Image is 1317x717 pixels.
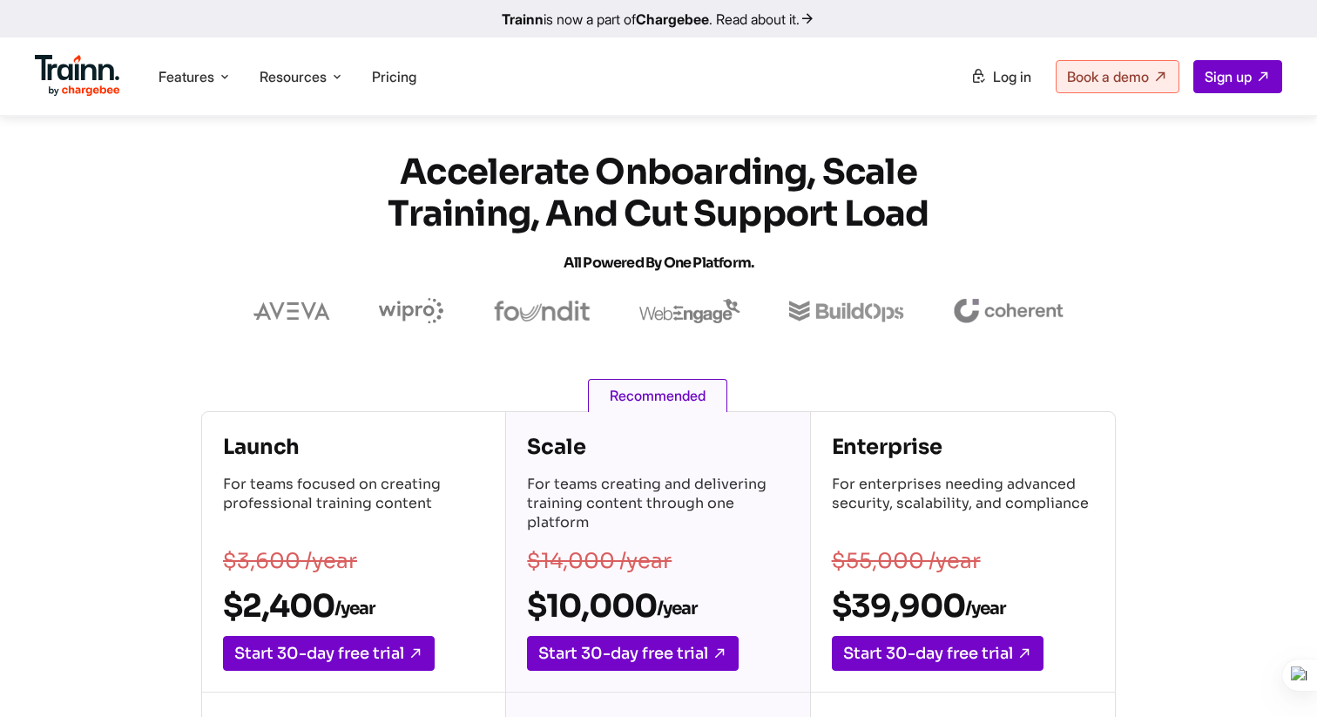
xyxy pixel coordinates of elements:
a: Pricing [372,68,416,85]
h2: $10,000 [527,586,788,626]
a: Sign up [1193,60,1282,93]
s: $3,600 /year [223,548,357,574]
s: $14,000 /year [527,548,672,574]
span: Recommended [588,379,727,412]
h1: Accelerate Onboarding, Scale Training, and Cut Support Load [345,152,972,284]
p: For enterprises needing advanced security, scalability, and compliance [832,475,1094,536]
h2: $39,900 [832,586,1094,626]
a: Log in [960,61,1042,92]
span: Features [159,67,214,86]
img: wipro logo [379,298,444,324]
span: Book a demo [1067,68,1149,85]
span: Sign up [1205,68,1252,85]
a: Start 30-day free trial [832,636,1043,671]
span: Resources [260,67,327,86]
img: coherent logo [953,299,1064,323]
p: For teams creating and delivering training content through one platform [527,475,788,536]
p: For teams focused on creating professional training content [223,475,484,536]
sub: /year [334,598,375,619]
h2: $2,400 [223,586,484,626]
img: Trainn Logo [35,55,120,97]
b: Chargebee [636,10,709,28]
h4: Enterprise [832,433,1094,461]
b: Trainn [502,10,544,28]
img: foundit logo [493,301,591,321]
img: webengage logo [639,299,740,323]
span: Log in [993,68,1031,85]
sub: /year [657,598,697,619]
h4: Launch [223,433,484,461]
s: $55,000 /year [832,548,981,574]
a: Start 30-day free trial [223,636,435,671]
h4: Scale [527,433,788,461]
a: Book a demo [1056,60,1179,93]
span: All Powered by One Platform. [564,254,754,272]
img: aveva logo [253,302,330,320]
sub: /year [965,598,1005,619]
a: Start 30-day free trial [527,636,739,671]
img: buildops logo [789,301,903,322]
